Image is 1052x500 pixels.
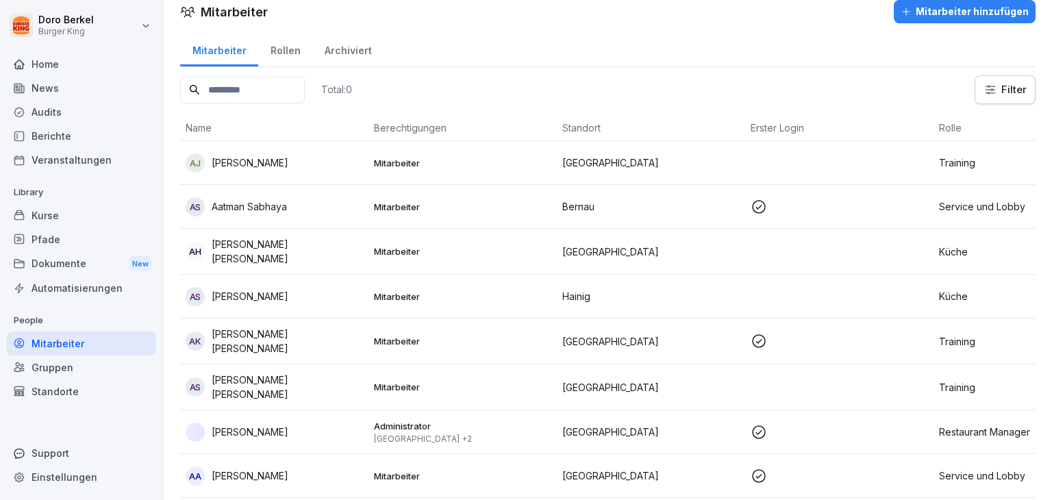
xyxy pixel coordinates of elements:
p: Bernau [562,199,740,214]
a: Veranstaltungen [7,148,156,172]
th: Standort [557,115,745,141]
div: as [186,377,205,397]
div: AS [186,197,205,216]
p: Mitarbeiter [374,245,551,258]
p: [PERSON_NAME] [PERSON_NAME] [212,373,363,401]
p: Mitarbeiter [374,201,551,213]
th: Name [180,115,368,141]
p: Mitarbeiter [374,290,551,303]
p: Burger King [38,27,94,36]
a: Archiviert [312,32,384,66]
a: Mitarbeiter [180,32,258,66]
a: Pfade [7,227,156,251]
p: Hainig [562,289,740,303]
a: Mitarbeiter [7,332,156,355]
p: [GEOGRAPHIC_DATA] [562,245,740,259]
p: [PERSON_NAME] [212,425,288,439]
div: AA [186,466,205,486]
p: [GEOGRAPHIC_DATA] [562,334,740,349]
p: Library [7,182,156,203]
p: [PERSON_NAME] [212,155,288,170]
a: News [7,76,156,100]
a: Audits [7,100,156,124]
th: Erster Login [745,115,934,141]
p: People [7,310,156,332]
div: Dokumente [7,251,156,277]
p: [PERSON_NAME] [212,289,288,303]
a: Automatisierungen [7,276,156,300]
h1: Mitarbeiter [201,3,268,21]
th: Berechtigungen [368,115,557,141]
p: Aatman Sabhaya [212,199,287,214]
div: Mitarbeiter hinzufügen [901,4,1029,19]
p: Mitarbeiter [374,381,551,393]
p: [GEOGRAPHIC_DATA] [562,468,740,483]
a: Einstellungen [7,465,156,489]
div: AS [186,287,205,306]
a: Rollen [258,32,312,66]
p: [PERSON_NAME] [PERSON_NAME] [212,237,363,266]
p: Mitarbeiter [374,157,551,169]
div: New [129,256,152,272]
p: Administrator [374,420,551,432]
a: Gruppen [7,355,156,379]
div: AJ [186,153,205,173]
p: [GEOGRAPHIC_DATA] [562,380,740,395]
p: [GEOGRAPHIC_DATA] +2 [374,434,551,445]
p: Mitarbeiter [374,335,551,347]
p: Total: 0 [321,83,352,96]
p: Doro Berkel [38,14,94,26]
p: [PERSON_NAME] [212,468,288,483]
a: Berichte [7,124,156,148]
div: Support [7,441,156,465]
div: AK [186,332,205,351]
a: Standorte [7,379,156,403]
a: Home [7,52,156,76]
p: [GEOGRAPHIC_DATA] [562,425,740,439]
button: Filter [975,76,1035,103]
div: Filter [984,83,1027,97]
div: AH [186,242,205,261]
a: Kurse [7,203,156,227]
p: [GEOGRAPHIC_DATA] [562,155,740,170]
p: [PERSON_NAME] [PERSON_NAME] [212,327,363,355]
p: Mitarbeiter [374,470,551,482]
a: DokumenteNew [7,251,156,277]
